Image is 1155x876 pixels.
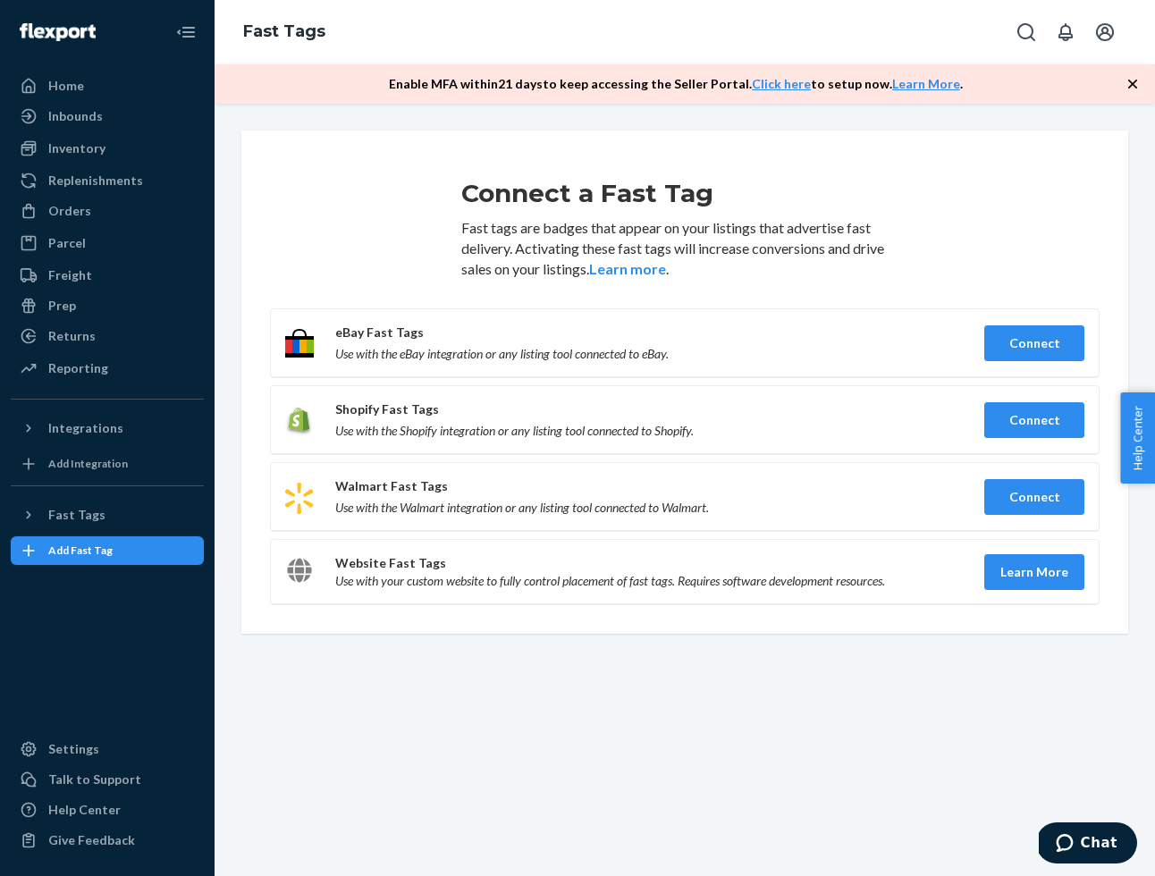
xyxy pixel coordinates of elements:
[48,359,108,377] div: Reporting
[48,831,135,849] div: Give Feedback
[335,499,963,517] em: Use with the Walmart integration or any listing tool connected to Walmart.
[11,166,204,195] a: Replenishments
[1120,392,1155,484] button: Help Center
[1087,14,1123,50] button: Open account menu
[48,297,76,315] div: Prep
[984,554,1084,590] button: Learn More
[48,139,105,157] div: Inventory
[229,6,340,58] ol: breadcrumbs
[243,21,325,41] a: Fast Tags
[11,229,204,257] a: Parcel
[48,202,91,220] div: Orders
[335,345,963,363] em: Use with the eBay integration or any listing tool connected to eBay.
[11,261,204,290] a: Freight
[335,572,963,590] em: Use with your custom website to fully control placement of fast tags. Requires software developme...
[589,259,666,280] button: Learn more
[48,740,99,758] div: Settings
[11,796,204,824] a: Help Center
[335,555,446,570] strong: Website Fast Tags
[11,134,204,163] a: Inventory
[11,826,204,855] button: Give Feedback
[11,197,204,225] a: Orders
[48,107,103,125] div: Inbounds
[20,23,96,41] img: Flexport logo
[48,543,113,558] div: Add Fast Tag
[48,172,143,190] div: Replenishments
[11,536,204,565] a: Add Fast Tag
[892,76,960,91] a: Learn More
[48,506,105,524] div: Fast Tags
[752,76,811,91] a: Click here
[11,501,204,529] button: Fast Tags
[461,218,908,280] p: Fast tags are badges that appear on your listings that advertise fast delivery. Activating these ...
[11,354,204,383] a: Reporting
[11,450,204,478] a: Add Integration
[335,401,439,417] strong: Shopify Fast Tags
[984,402,1084,438] button: Connect
[984,479,1084,515] button: Connect
[1039,822,1137,867] iframe: Opens a widget where you can chat to one of our agents
[48,456,128,471] div: Add Integration
[1048,14,1083,50] button: Open notifications
[11,765,204,794] button: Talk to Support
[461,177,908,209] h1: Connect a Fast Tag
[335,478,448,493] strong: Walmart Fast Tags
[48,266,92,284] div: Freight
[168,14,204,50] button: Close Navigation
[48,234,86,252] div: Parcel
[11,322,204,350] a: Returns
[48,327,96,345] div: Returns
[11,72,204,100] a: Home
[11,414,204,442] button: Integrations
[335,422,963,440] em: Use with the Shopify integration or any listing tool connected to Shopify.
[11,102,204,131] a: Inbounds
[48,419,123,437] div: Integrations
[48,801,121,819] div: Help Center
[11,735,204,763] a: Settings
[1008,14,1044,50] button: Open Search Box
[335,324,424,340] strong: eBay Fast Tags
[389,75,963,93] p: Enable MFA within 21 days to keep accessing the Seller Portal. to setup now. .
[11,291,204,320] a: Prep
[48,771,141,788] div: Talk to Support
[48,77,84,95] div: Home
[984,325,1084,361] button: Connect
